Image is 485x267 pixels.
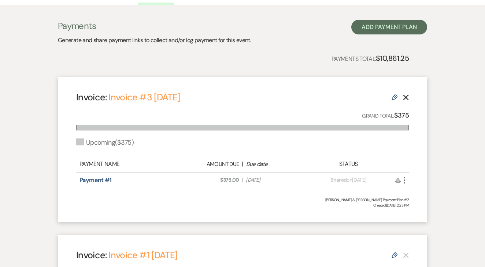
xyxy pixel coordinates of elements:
[58,20,251,32] h3: Payments
[79,176,112,184] a: Payment #1
[181,176,239,184] span: $375.00
[403,252,409,258] button: This payment plan cannot be deleted because it contains links that have been paid through Weven’s...
[351,20,427,34] button: Add Payment Plan
[181,160,239,168] div: Amount Due
[76,197,409,203] div: [PERSON_NAME] & [PERSON_NAME] Payment Plan #2
[58,36,251,45] p: Generate and share payment links to collect and/or log payment for this event.
[330,177,347,183] span: Shared
[79,160,177,168] div: Payment Name
[76,203,409,208] span: Created: [DATE] 2:23 PM
[76,138,134,148] div: Upcoming ( $375 )
[76,91,180,104] h4: Invoice:
[394,111,409,120] strong: $375
[246,160,304,168] div: Due date
[108,249,177,261] a: Invoice #1 [DATE]
[177,160,308,168] div: |
[108,91,180,103] a: Invoice #3 [DATE]
[76,249,177,262] h4: Invoice:
[246,176,304,184] span: [DATE]
[308,176,389,184] div: on [DATE]
[308,160,389,168] div: Status
[332,52,409,64] p: Payments Total:
[362,110,409,121] p: Grand Total:
[376,53,409,63] strong: $10,861.25
[242,176,243,184] span: |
